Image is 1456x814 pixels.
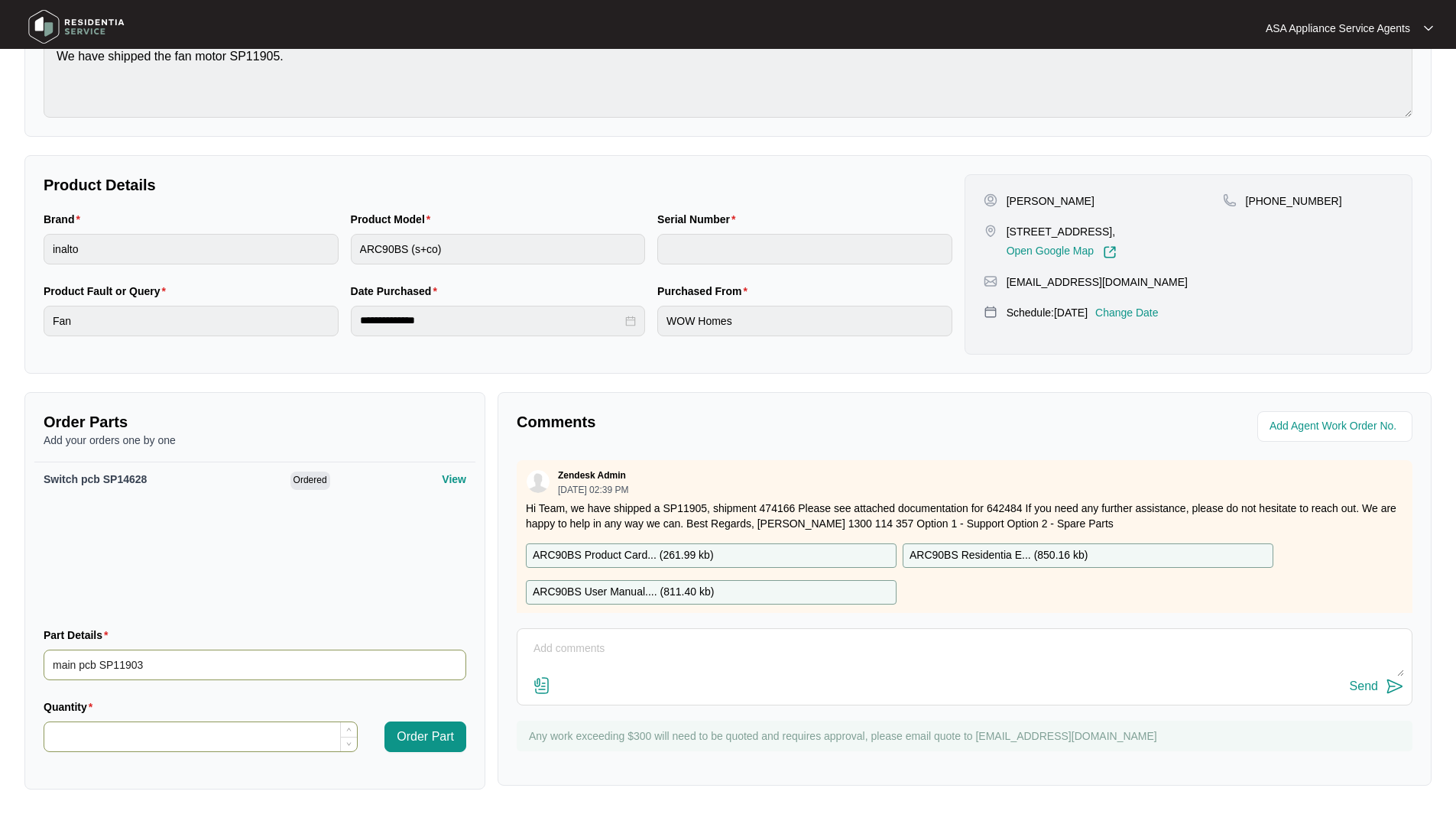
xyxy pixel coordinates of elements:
[1007,274,1188,290] p: [EMAIL_ADDRESS][DOMAIN_NAME]
[44,306,339,336] input: Product Fault or Query
[44,411,466,433] p: Order Parts
[23,4,130,50] img: residentia service logo
[657,306,952,336] input: Purchased From
[351,234,646,264] input: Product Model
[44,212,86,227] label: Brand
[1270,417,1403,436] input: Add Agent Work Order No.
[44,473,147,485] span: Switch pcb SP14628
[1350,679,1378,693] div: Send
[1007,305,1088,320] p: Schedule: [DATE]
[44,15,1412,118] textarea: Fault: Fan not working We have shipped the fan motor SP11905.
[1103,245,1117,259] img: Link-External
[397,728,454,746] span: Order Part
[984,274,997,288] img: map-pin
[44,234,339,264] input: Brand
[910,547,1088,564] p: ARC90BS Residentia E... ( 850.16 kb )
[533,676,551,695] img: file-attachment-doc.svg
[533,584,714,601] p: ARC90BS User Manual.... ( 811.40 kb )
[340,722,357,737] span: Increase Value
[558,469,626,482] p: Zendesk Admin
[44,628,115,643] label: Part Details
[1007,245,1117,259] a: Open Google Map
[558,485,628,495] p: [DATE] 02:39 PM
[657,234,952,264] input: Serial Number
[44,699,99,715] label: Quantity
[1223,193,1237,207] img: map-pin
[290,472,330,490] span: Ordered
[1246,193,1342,209] p: [PHONE_NUMBER]
[44,722,357,751] input: Quantity
[442,472,466,487] p: View
[384,722,466,752] button: Order Part
[44,433,466,448] p: Add your orders one by one
[517,411,954,433] p: Comments
[984,193,997,207] img: user-pin
[1007,193,1094,209] p: [PERSON_NAME]
[360,313,623,329] input: Date Purchased
[657,212,741,227] label: Serial Number
[1424,24,1433,32] img: dropdown arrow
[44,284,172,299] label: Product Fault or Query
[44,174,952,196] p: Product Details
[1007,224,1117,239] p: [STREET_ADDRESS],
[1386,677,1404,696] img: send-icon.svg
[527,470,550,493] img: user.svg
[351,284,443,299] label: Date Purchased
[1266,21,1410,36] p: ASA Appliance Service Agents
[526,501,1403,531] p: Hi Team, we have shipped a SP11905, shipment 474166 Please see attached documentation for 642484 ...
[340,737,357,751] span: Decrease Value
[657,284,754,299] label: Purchased From
[346,741,352,747] span: down
[346,727,352,732] span: up
[984,224,997,238] img: map-pin
[984,305,997,319] img: map-pin
[1095,305,1159,320] p: Change Date
[44,650,466,680] input: Part Details
[351,212,437,227] label: Product Model
[1350,676,1404,697] button: Send
[533,547,714,564] p: ARC90BS Product Card... ( 261.99 kb )
[529,728,1405,744] p: Any work exceeding $300 will need to be quoted and requires approval, please email quote to [EMAI...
